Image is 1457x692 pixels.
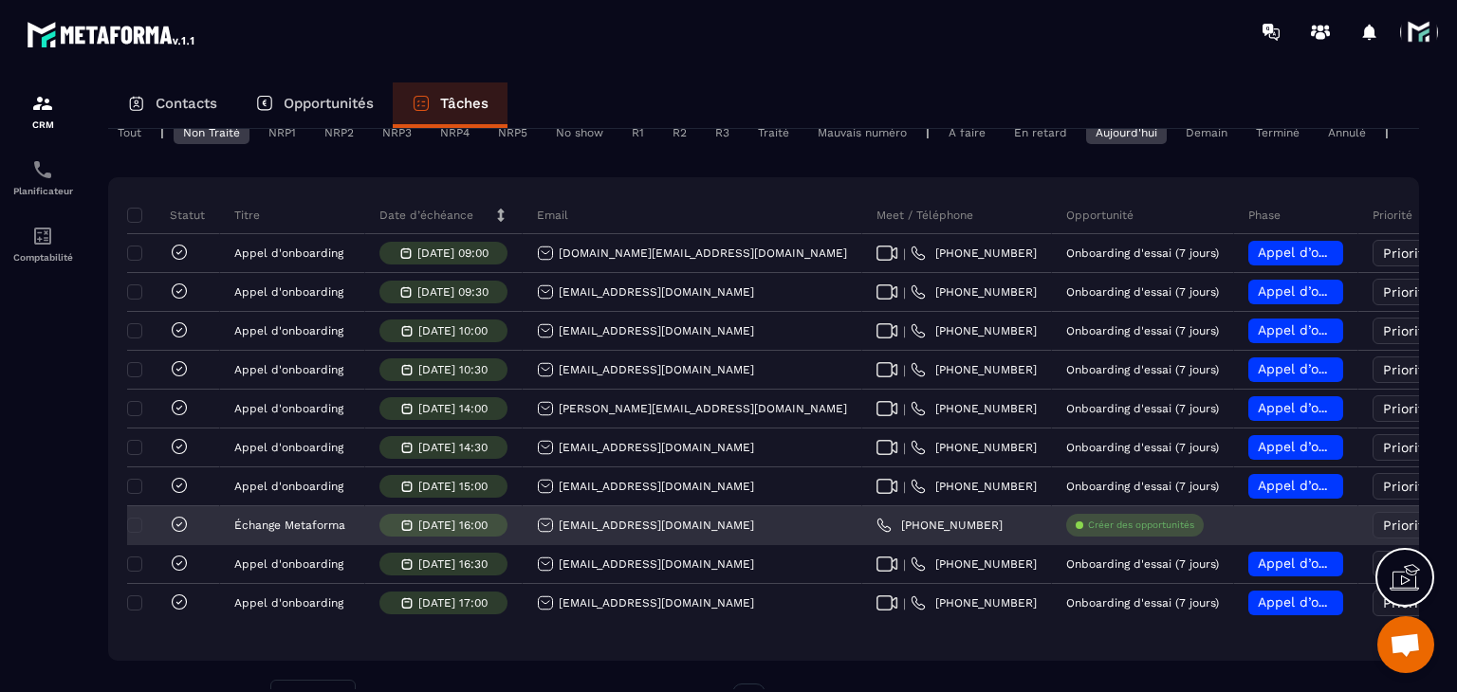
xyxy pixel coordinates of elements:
a: Contacts [108,82,236,128]
img: formation [31,92,54,115]
span: Appel d’onboarding planifié [1258,245,1437,260]
span: | [903,363,906,377]
div: En retard [1005,121,1077,144]
a: [PHONE_NUMBER] [911,246,1037,261]
p: Onboarding d'essai (7 jours) [1066,285,1219,299]
span: | [903,324,906,338]
p: | [926,126,930,139]
p: Appel d'onboarding [234,480,343,493]
span: Appel d’onboarding planifié [1258,555,1437,571]
span: | [903,480,906,494]
p: Onboarding d'essai (7 jours) [1066,480,1219,493]
p: Priorité [1373,208,1412,223]
img: scheduler [31,158,54,181]
a: Ouvrir le chat [1377,616,1434,673]
p: Créer des opportunités [1088,519,1194,532]
p: Onboarding d'essai (7 jours) [1066,246,1219,260]
div: À faire [939,121,995,144]
p: [DATE] 09:00 [417,246,489,260]
div: Traité [748,121,799,144]
p: [DATE] 14:00 [418,402,488,415]
span: Appel d’onboarding planifié [1258,594,1437,610]
p: Onboarding d'essai (7 jours) [1066,324,1219,337]
p: Email [537,208,568,223]
p: Tâches [440,95,489,112]
p: Échange Metaforma [234,519,345,532]
div: NRP4 [431,121,479,144]
div: NRP3 [373,121,421,144]
a: [PHONE_NUMBER] [876,518,1003,533]
a: accountantaccountantComptabilité [5,210,81,277]
p: Appel d'onboarding [234,285,343,299]
p: Appel d'onboarding [234,363,343,376]
p: [DATE] 16:00 [418,519,488,532]
div: Demain [1176,121,1237,144]
p: Opportunité [1066,208,1134,223]
span: | [903,557,906,572]
a: [PHONE_NUMBER] [911,595,1037,610]
a: formationformationCRM [5,78,81,144]
a: [PHONE_NUMBER] [911,556,1037,572]
p: [DATE] 15:00 [418,480,488,493]
img: accountant [31,225,54,247]
a: [PHONE_NUMBER] [911,323,1037,338]
div: Terminé [1246,121,1309,144]
div: R3 [706,121,739,144]
a: [PHONE_NUMBER] [911,479,1037,494]
p: Appel d'onboarding [234,324,343,337]
div: NRP5 [489,121,537,144]
div: No show [546,121,613,144]
p: Appel d'onboarding [234,402,343,415]
p: Appel d'onboarding [234,557,343,571]
span: | [903,402,906,416]
p: Onboarding d'essai (7 jours) [1066,557,1219,571]
span: Appel d’onboarding planifié [1258,478,1437,493]
p: [DATE] 10:00 [418,324,488,337]
div: Mauvais numéro [808,121,916,144]
span: | [903,285,906,300]
p: [DATE] 17:00 [418,596,488,610]
p: Titre [234,208,260,223]
div: Annulé [1319,121,1375,144]
span: Priorité [1383,246,1431,261]
div: Aujourd'hui [1086,121,1167,144]
span: Priorité [1383,362,1431,377]
p: Meet / Téléphone [876,208,973,223]
div: Tout [108,121,151,144]
p: Comptabilité [5,252,81,263]
span: Priorité [1383,518,1431,533]
p: [DATE] 14:30 [418,441,488,454]
p: Planificateur [5,186,81,196]
p: Onboarding d'essai (7 jours) [1066,402,1219,415]
div: Non Traité [174,121,249,144]
span: Priorité [1383,323,1431,338]
span: Appel d’onboarding planifié [1258,322,1437,337]
div: R2 [663,121,696,144]
p: | [160,126,164,139]
span: Priorité [1383,479,1431,494]
p: Appel d'onboarding [234,596,343,610]
a: [PHONE_NUMBER] [911,440,1037,455]
p: | [1385,126,1389,139]
p: [DATE] 09:30 [417,285,489,299]
span: Priorité [1383,401,1431,416]
span: | [903,246,906,261]
span: Appel d’onboarding planifié [1258,361,1437,376]
span: Appel d’onboarding planifié [1258,283,1437,299]
span: Appel d’onboarding planifié [1258,439,1437,454]
a: [PHONE_NUMBER] [911,284,1037,300]
p: CRM [5,119,81,130]
p: [DATE] 10:30 [418,363,488,376]
p: Date d’échéance [379,208,473,223]
a: Tâches [393,82,507,128]
p: Phase [1248,208,1281,223]
p: Appel d'onboarding [234,441,343,454]
div: NRP1 [259,121,305,144]
span: Priorité [1383,284,1431,300]
p: Opportunités [284,95,374,112]
p: Onboarding d'essai (7 jours) [1066,596,1219,610]
p: Contacts [156,95,217,112]
span: Priorité [1383,440,1431,455]
a: Opportunités [236,82,393,128]
p: Appel d'onboarding [234,246,343,260]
